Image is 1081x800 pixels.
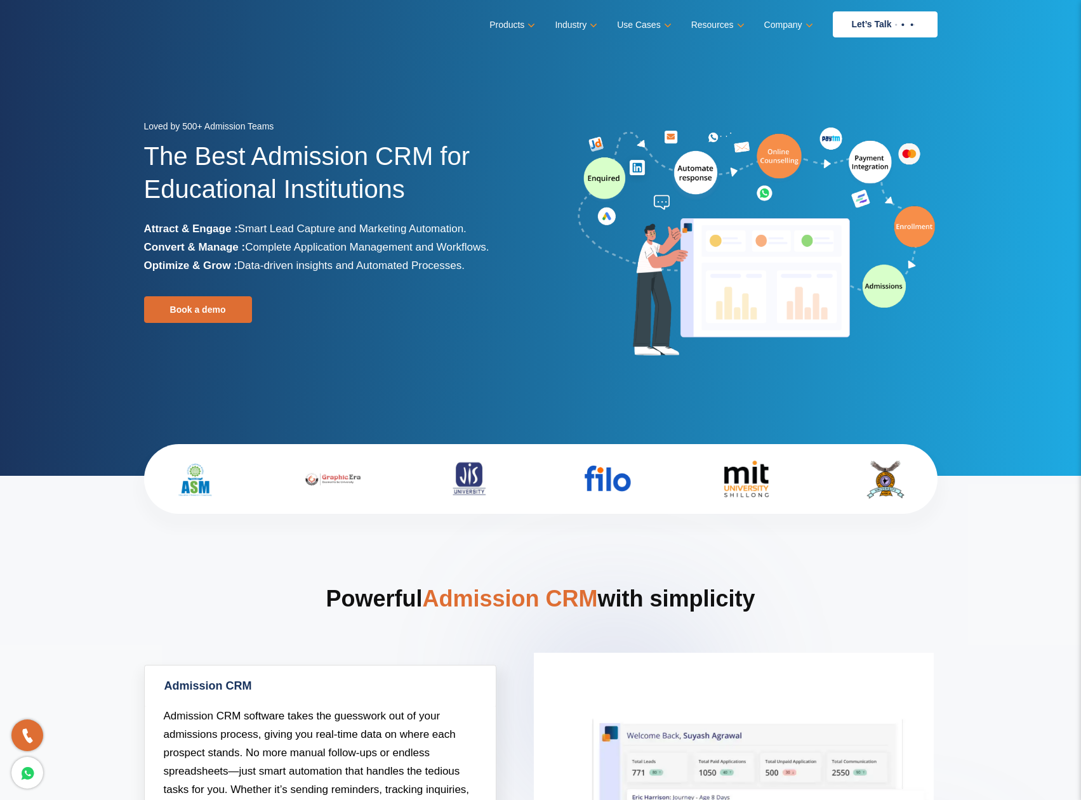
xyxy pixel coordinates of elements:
b: Attract & Engage : [144,223,238,235]
span: Data-driven insights and Automated Processes. [237,259,465,272]
a: Let’s Talk [833,11,938,37]
a: Products [489,16,533,34]
a: Admission CRM [145,666,496,707]
span: Admission CRM [422,586,597,612]
h2: Powerful with simplicity [144,584,938,665]
a: Book a demo [144,296,252,323]
a: Company [764,16,811,34]
b: Optimize & Grow : [144,259,237,272]
img: admission-software-home-page-header [576,124,938,361]
a: Industry [555,16,595,34]
a: Resources [691,16,742,34]
h1: The Best Admission CRM for Educational Institutions [144,140,531,220]
b: Convert & Manage : [144,241,246,253]
div: Loved by 500+ Admission Teams [144,117,531,140]
a: Use Cases [617,16,668,34]
span: Complete Application Management and Workflows. [245,241,489,253]
span: Smart Lead Capture and Marketing Automation. [238,223,467,235]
